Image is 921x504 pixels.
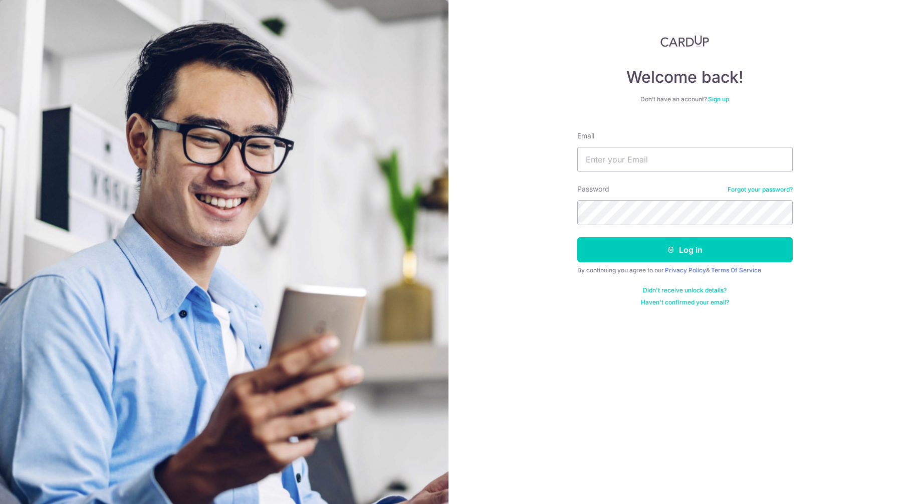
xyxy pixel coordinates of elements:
[577,131,594,141] label: Email
[660,35,710,47] img: CardUp Logo
[641,298,729,306] a: Haven't confirmed your email?
[728,186,793,194] a: Forgot your password?
[577,266,793,274] div: By continuing you agree to our &
[577,147,793,172] input: Enter your Email
[665,266,706,274] a: Privacy Policy
[711,266,761,274] a: Terms Of Service
[708,95,729,103] a: Sign up
[577,95,793,103] div: Don’t have an account?
[643,286,727,294] a: Didn't receive unlock details?
[577,237,793,262] button: Log in
[577,184,609,194] label: Password
[577,67,793,87] h4: Welcome back!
